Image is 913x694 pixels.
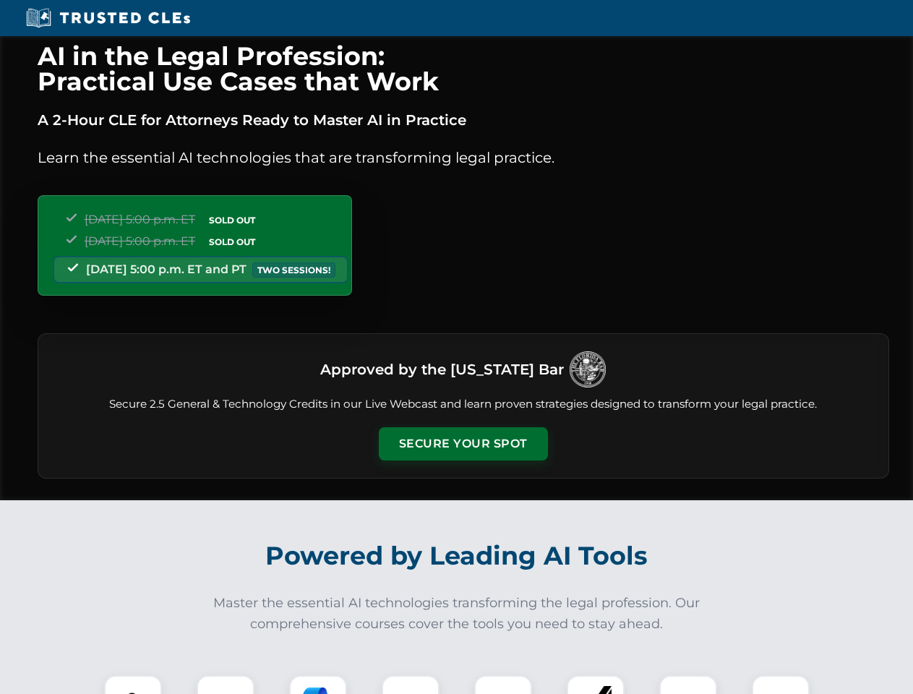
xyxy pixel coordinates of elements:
p: Master the essential AI technologies transforming the legal profession. Our comprehensive courses... [204,593,710,635]
img: Logo [570,351,606,387]
p: Learn the essential AI technologies that are transforming legal practice. [38,146,889,169]
span: [DATE] 5:00 p.m. ET [85,213,195,226]
h2: Powered by Leading AI Tools [56,531,857,581]
h3: Approved by the [US_STATE] Bar [320,356,564,382]
img: Trusted CLEs [22,7,194,29]
span: SOLD OUT [204,234,260,249]
h1: AI in the Legal Profession: Practical Use Cases that Work [38,43,889,94]
span: [DATE] 5:00 p.m. ET [85,234,195,248]
p: A 2-Hour CLE for Attorneys Ready to Master AI in Practice [38,108,889,132]
p: Secure 2.5 General & Technology Credits in our Live Webcast and learn proven strategies designed ... [56,396,871,413]
button: Secure Your Spot [379,427,548,460]
span: SOLD OUT [204,213,260,228]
